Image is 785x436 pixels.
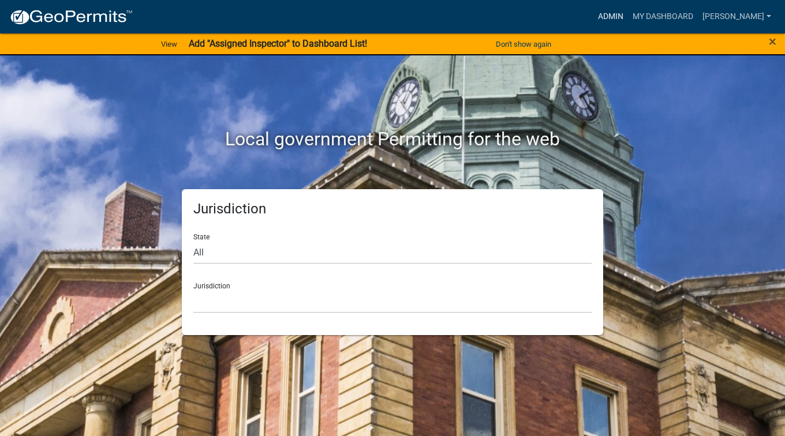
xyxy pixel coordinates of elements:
button: Close [769,35,776,48]
h2: Local government Permitting for the web [72,128,713,150]
span: × [769,33,776,50]
a: View [156,35,182,54]
a: Admin [593,6,628,28]
strong: Add "Assigned Inspector" to Dashboard List! [189,38,367,49]
h5: Jurisdiction [193,201,592,217]
a: My Dashboard [628,6,698,28]
a: [PERSON_NAME] [698,6,776,28]
button: Don't show again [491,35,556,54]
